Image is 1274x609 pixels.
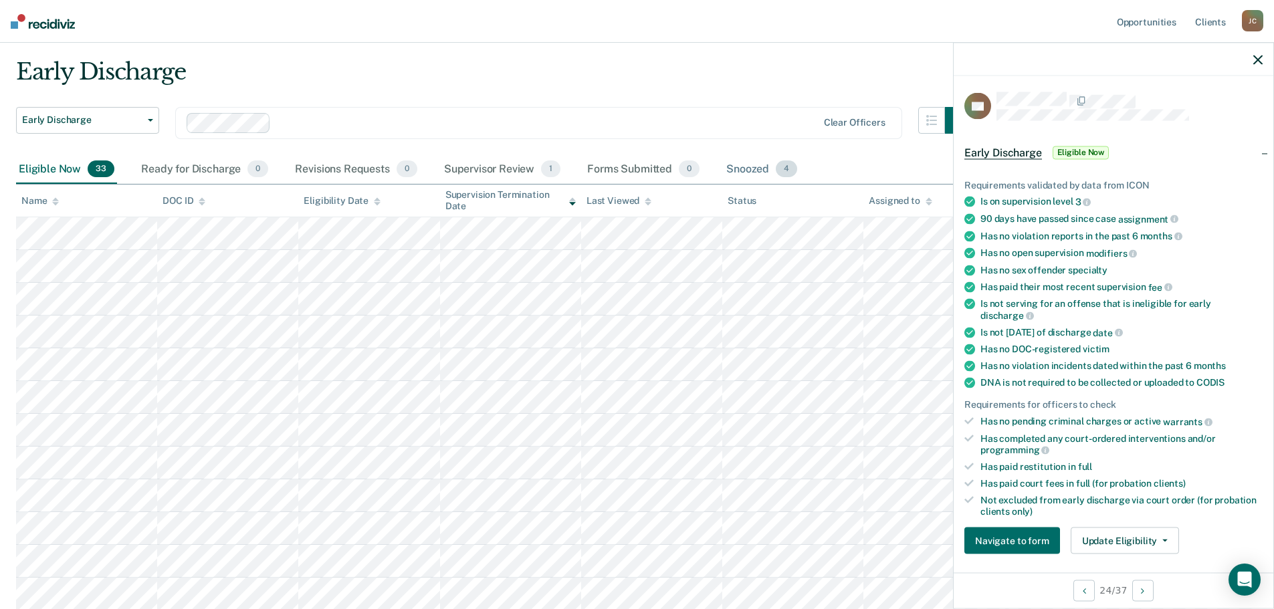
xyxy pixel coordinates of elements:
[88,160,114,178] span: 33
[1242,10,1263,31] div: J C
[1078,461,1092,472] span: full
[441,155,564,185] div: Supervisor Review
[1071,527,1179,554] button: Update Eligibility
[1073,580,1095,601] button: Previous Opportunity
[1229,564,1261,596] div: Open Intercom Messenger
[1068,264,1107,275] span: specialty
[980,213,1263,225] div: 90 days have passed since case
[728,195,756,207] div: Status
[964,527,1060,554] button: Navigate to form
[980,377,1263,388] div: DNA is not required to be collected or uploaded to
[776,160,797,178] span: 4
[964,399,1263,410] div: Requirements for officers to check
[954,131,1273,174] div: Early DischargeEligible Now
[1196,377,1225,388] span: CODIS
[1093,327,1122,338] span: date
[980,360,1263,372] div: Has no violation incidents dated within the past 6
[980,416,1263,428] div: Has no pending criminal charges or active
[980,494,1263,517] div: Not excluded from early discharge via court order (for probation clients
[980,477,1263,489] div: Has paid court fees in full (for probation
[980,196,1263,208] div: Is on supervision level
[1086,247,1138,258] span: modifiers
[304,195,381,207] div: Eligibility Date
[1075,197,1091,207] span: 3
[22,114,142,126] span: Early Discharge
[16,155,117,185] div: Eligible Now
[1148,281,1172,292] span: fee
[679,160,700,178] span: 0
[1012,505,1033,516] span: only)
[1140,231,1182,241] span: months
[585,155,702,185] div: Forms Submitted
[980,310,1034,320] span: discharge
[980,461,1263,473] div: Has paid restitution in
[1053,146,1109,159] span: Eligible Now
[980,445,1049,455] span: programming
[980,433,1263,455] div: Has completed any court-ordered interventions and/or
[980,344,1263,355] div: Has no DOC-registered
[21,195,59,207] div: Name
[541,160,560,178] span: 1
[397,160,417,178] span: 0
[980,298,1263,321] div: Is not serving for an offense that is ineligible for early
[824,117,885,128] div: Clear officers
[1194,360,1226,371] span: months
[980,264,1263,275] div: Has no sex offender
[954,572,1273,608] div: 24 / 37
[980,230,1263,242] div: Has no violation reports in the past 6
[980,281,1263,293] div: Has paid their most recent supervision
[445,189,576,212] div: Supervision Termination Date
[1163,416,1212,427] span: warrants
[16,58,972,96] div: Early Discharge
[964,527,1065,554] a: Navigate to form link
[964,179,1263,191] div: Requirements validated by data from ICON
[247,160,268,178] span: 0
[138,155,271,185] div: Ready for Discharge
[869,195,932,207] div: Assigned to
[964,146,1042,159] span: Early Discharge
[724,155,800,185] div: Snoozed
[1154,477,1186,488] span: clients)
[163,195,205,207] div: DOC ID
[11,14,75,29] img: Recidiviz
[292,155,419,185] div: Revisions Requests
[1083,344,1109,354] span: victim
[980,247,1263,259] div: Has no open supervision
[1118,213,1178,224] span: assignment
[980,326,1263,338] div: Is not [DATE] of discharge
[1132,580,1154,601] button: Next Opportunity
[587,195,651,207] div: Last Viewed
